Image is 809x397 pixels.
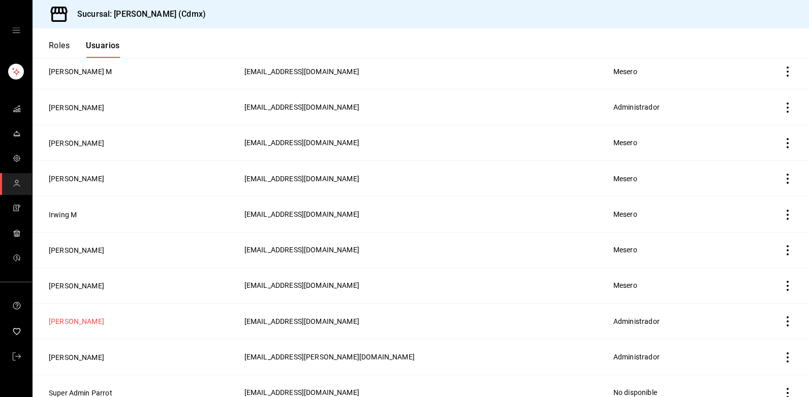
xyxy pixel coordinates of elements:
[613,103,660,111] span: Administrador
[783,210,793,220] button: actions
[244,281,359,289] span: [EMAIL_ADDRESS][DOMAIN_NAME]
[783,352,793,362] button: actions
[783,245,793,255] button: actions
[244,246,359,254] span: [EMAIL_ADDRESS][DOMAIN_NAME]
[244,353,415,361] span: [EMAIL_ADDRESS][PERSON_NAME][DOMAIN_NAME]
[613,68,637,76] span: Mesero
[783,138,793,148] button: actions
[613,353,660,361] span: Administrador
[613,210,637,218] span: Mesero
[244,175,359,183] span: [EMAIL_ADDRESS][DOMAIN_NAME]
[49,281,104,291] button: [PERSON_NAME]
[783,103,793,113] button: actions
[69,8,206,20] h3: Sucursal: [PERSON_NAME] (Cdmx)
[49,103,104,113] button: [PERSON_NAME]
[49,67,112,77] button: [PERSON_NAME] M
[49,41,120,58] div: navigation tabs
[49,316,104,326] button: [PERSON_NAME]
[49,245,104,255] button: [PERSON_NAME]
[613,246,637,254] span: Mesero
[244,139,359,147] span: [EMAIL_ADDRESS][DOMAIN_NAME]
[783,316,793,326] button: actions
[613,317,660,325] span: Administrador
[49,210,77,220] button: Irwing M
[244,103,359,111] span: [EMAIL_ADDRESS][DOMAIN_NAME]
[613,281,637,289] span: Mesero
[783,281,793,291] button: actions
[244,210,359,218] span: [EMAIL_ADDRESS][DOMAIN_NAME]
[783,67,793,77] button: actions
[12,26,20,35] button: open drawer
[49,352,104,362] button: [PERSON_NAME]
[783,174,793,184] button: actions
[244,68,359,76] span: [EMAIL_ADDRESS][DOMAIN_NAME]
[613,139,637,147] span: Mesero
[49,174,104,184] button: [PERSON_NAME]
[613,175,637,183] span: Mesero
[244,317,359,325] span: [EMAIL_ADDRESS][DOMAIN_NAME]
[49,138,104,148] button: [PERSON_NAME]
[49,41,70,58] button: Roles
[244,388,359,396] span: [EMAIL_ADDRESS][DOMAIN_NAME]
[86,41,120,58] button: Usuarios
